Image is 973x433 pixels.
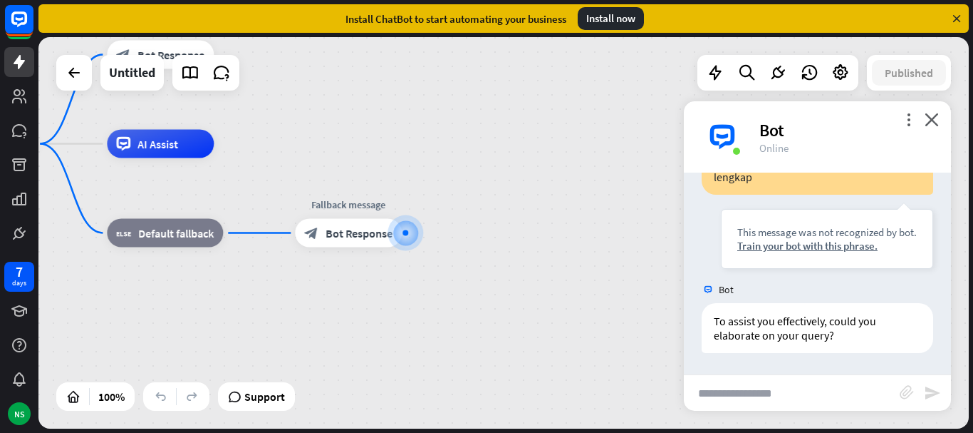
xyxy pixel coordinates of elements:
[284,198,412,212] div: Fallback message
[137,48,204,62] span: Bot Response
[326,226,392,240] span: Bot Response
[116,48,130,62] i: block_bot_response
[578,7,644,30] div: Install now
[138,226,214,240] span: Default fallback
[759,141,934,155] div: Online
[872,60,946,86] button: Published
[925,113,939,126] i: close
[900,385,914,399] i: block_attachment
[719,283,734,296] span: Bot
[109,55,155,91] div: Untitled
[345,12,566,26] div: Install ChatBot to start automating your business
[16,265,23,278] div: 7
[11,6,54,49] button: Open LiveChat chat widget
[737,225,917,239] div: This message was not recognized by bot.
[759,119,934,141] div: Bot
[924,384,941,402] i: send
[12,278,26,288] div: days
[137,137,178,151] span: AI Assist
[244,385,285,408] span: Support
[94,385,129,408] div: 100%
[4,262,34,292] a: 7 days
[902,113,915,126] i: more_vert
[8,402,31,425] div: NS
[304,226,318,240] i: block_bot_response
[702,303,933,353] div: To assist you effectively, could you elaborate on your query?
[116,226,131,240] i: block_fallback
[737,239,917,253] div: Train your bot with this phrase.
